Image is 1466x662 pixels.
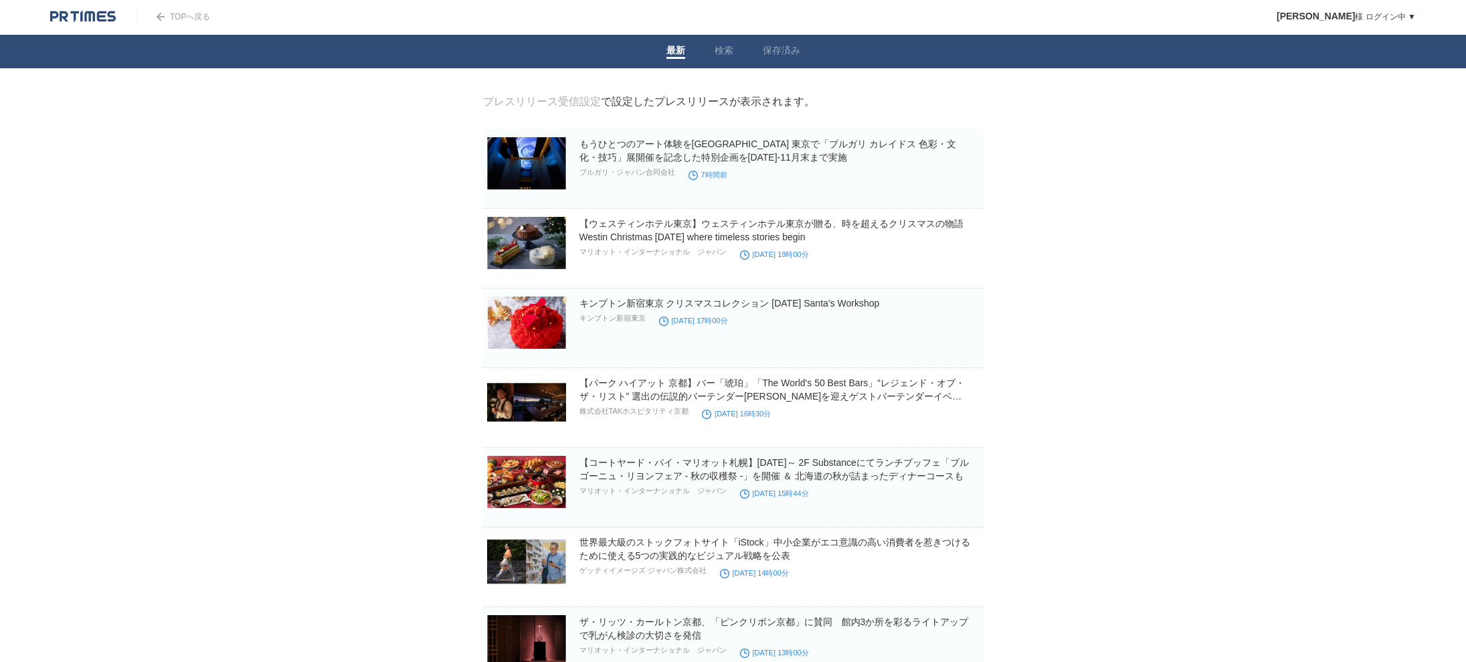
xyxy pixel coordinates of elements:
[715,45,733,59] a: 検索
[579,218,973,242] a: 【ウェスティンホテル東京】ウェスティンホテル東京が贈る、時を超えるクリスマスの物語 Westin Christmas [DATE] where timeless stories begin
[579,247,727,257] p: マリオット・インターナショナル ジャパン
[579,298,880,309] a: キンプトン新宿東京 クリスマスコレクション [DATE] Santa’s Workshop
[487,137,566,189] img: もうひとつのアート体験をブルガリ ホテル 東京で「ブルガリ カレイドス 色彩・文化・技巧」展開催を記念した特別企画を2025年９月14 日-11月末まで実施
[579,406,689,416] p: 株式会社TAKホスピタリティ京都
[487,456,566,508] img: 【コートヤード・バイ・マリオット札幌】10月1日～ 2F Substanceにてランチブッフェ「ブルゴーニュ・リヨンフェア ‐ 秋の収穫祭 ‐」を開催 ＆ 北海道の秋が詰まったディナーコースも
[136,12,210,21] a: TOPへ戻る
[50,10,116,23] img: logo.png
[689,171,727,179] time: 7時間前
[483,95,815,109] div: で設定したプレスリリースが表示されます。
[740,489,809,497] time: [DATE] 15時44分
[487,376,566,428] img: 【パーク ハイアット 京都】バー「琥珀」「The World's 50 Best Bars」“レジェンド・オブ・ザ・リスト” 選出の伝説的バーテンダー上野 秀嗣氏を迎えゲストバーテンダーイベントを開催
[487,297,566,349] img: キンプトン新宿東京 クリスマスコレクション 2025 Santa’s Workshop
[579,313,646,323] p: キンプトン新宿東京
[579,645,727,655] p: マリオット・インターナショナル ジャパン
[1277,12,1416,21] a: [PERSON_NAME]様 ログイン中 ▼
[659,317,728,325] time: [DATE] 17時00分
[483,96,601,107] a: プレスリリース受信設定
[487,217,566,269] img: 【ウェスティンホテル東京】ウェスティンホテル東京が贈る、時を超えるクリスマスの物語 Westin Christmas 2025 where timeless stories begin
[579,566,707,576] p: ゲッティイメージズ ジャパン株式会社
[579,378,965,415] a: 【パーク ハイアット 京都】バー「琥珀」「The World's 50 Best Bars」“レジェンド・オブ・ザ・リスト” 選出の伝説的バーテンダー[PERSON_NAME]を迎えゲストバーテ...
[720,569,789,577] time: [DATE] 14時00分
[702,410,771,418] time: [DATE] 16時30分
[579,457,969,481] a: 【コートヤード・バイ・マリオット札幌】[DATE]～ 2F Substanceにてランチブッフェ「ブルゴーニュ・リヨンフェア ‐ 秋の収穫祭 ‐」を開催 ＆ 北海道の秋が詰まったディナーコースも
[579,167,675,177] p: ブルガリ・ジャパン合同会社
[763,45,800,59] a: 保存済み
[740,649,809,657] time: [DATE] 13時00分
[157,13,165,21] img: arrow.png
[740,250,809,258] time: [DATE] 19時00分
[579,139,956,163] a: もうひとつのアート体験を[GEOGRAPHIC_DATA] 東京で「ブルガリ カレイドス 色彩・文化・技巧」展開催を記念した特別企画を[DATE]-11月末まで実施
[666,45,685,59] a: 最新
[579,537,970,561] a: 世界最大級のストックフォトサイト「iStock」中小企業がエコ意識の高い消費者を惹きつけるために使える5つの実践的なビジュアル戦略を公表
[579,486,727,496] p: マリオット・インターナショナル ジャパン
[487,535,566,588] img: 世界最大級のストックフォトサイト「iStock」中小企業がエコ意識の高い消費者を惹きつけるために使える5つの実践的なビジュアル戦略を公表
[579,616,969,641] a: ザ・リッツ・カールトン京都、「ピンクリボン京都」に賛同 館内3か所を彩るライトアップで乳がん検診の大切さを発信
[1277,11,1355,21] span: [PERSON_NAME]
